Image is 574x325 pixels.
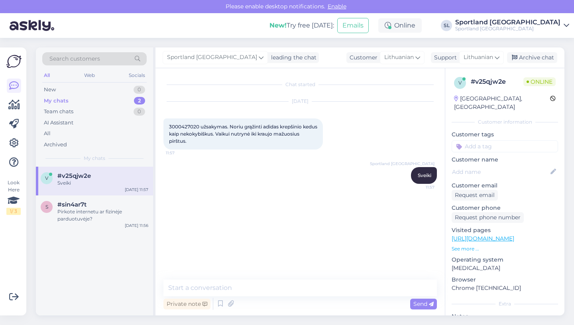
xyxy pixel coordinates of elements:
[464,53,493,62] span: Lithuanian
[441,20,452,31] div: SL
[452,118,558,126] div: Customer information
[346,53,377,62] div: Customer
[6,208,21,215] div: 1 / 3
[452,226,558,234] p: Visited pages
[384,53,414,62] span: Lithuanian
[44,141,67,149] div: Archived
[57,179,148,187] div: Sveiki
[458,80,462,86] span: v
[44,108,73,116] div: Team chats
[452,264,558,272] p: [MEDICAL_DATA]
[134,97,145,105] div: 2
[452,204,558,212] p: Customer phone
[125,187,148,193] div: [DATE] 11:57
[418,172,431,178] span: Sveiki
[455,19,569,32] a: Sportland [GEOGRAPHIC_DATA]Sportland [GEOGRAPHIC_DATA]
[269,21,334,30] div: Try free [DATE]:
[337,18,369,33] button: Emails
[134,108,145,116] div: 0
[452,284,558,292] p: Chrome [TECHNICAL_ID]
[431,53,457,62] div: Support
[57,201,86,208] span: #sin4ar7t
[413,300,434,307] span: Send
[405,184,434,190] span: 11:57
[163,98,437,105] div: [DATE]
[169,124,318,144] span: 3000427020 užsakymas. Noriu grąžinti adidas krepšinio kedus kaip nekokybiškus. Vaikui nutrynė iki...
[42,70,51,81] div: All
[452,312,558,321] p: Notes
[44,97,69,105] div: My chats
[370,161,434,167] span: Sportland [GEOGRAPHIC_DATA]
[49,55,100,63] span: Search customers
[452,130,558,139] p: Customer tags
[167,53,257,62] span: Sportland [GEOGRAPHIC_DATA]
[44,130,51,138] div: All
[6,179,21,215] div: Look Here
[452,245,558,252] p: See more ...
[452,300,558,307] div: Extra
[134,86,145,94] div: 0
[44,86,56,94] div: New
[454,95,550,111] div: [GEOGRAPHIC_DATA], [GEOGRAPHIC_DATA]
[6,54,22,69] img: Askly Logo
[325,3,349,10] span: Enable
[163,299,210,309] div: Private note
[452,167,549,176] input: Add name
[45,204,48,210] span: s
[452,256,558,264] p: Operating system
[507,52,557,63] div: Archive chat
[452,212,524,223] div: Request phone number
[83,70,96,81] div: Web
[455,19,560,26] div: Sportland [GEOGRAPHIC_DATA]
[163,81,437,88] div: Chat started
[269,22,287,29] b: New!
[471,77,523,87] div: # v25qjw2e
[268,53,316,62] div: leading the chat
[452,181,558,190] p: Customer email
[452,235,514,242] a: [URL][DOMAIN_NAME]
[125,223,148,228] div: [DATE] 11:56
[57,208,148,223] div: Pirkote internetu ar fizinėje parduotuvėje?
[452,276,558,284] p: Browser
[166,150,196,156] span: 11:57
[455,26,560,32] div: Sportland [GEOGRAPHIC_DATA]
[44,119,73,127] div: AI Assistant
[452,140,558,152] input: Add a tag
[523,77,556,86] span: Online
[452,190,498,201] div: Request email
[84,155,105,162] span: My chats
[452,156,558,164] p: Customer name
[57,172,91,179] span: #v25qjw2e
[127,70,147,81] div: Socials
[378,18,422,33] div: Online
[45,175,48,181] span: v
